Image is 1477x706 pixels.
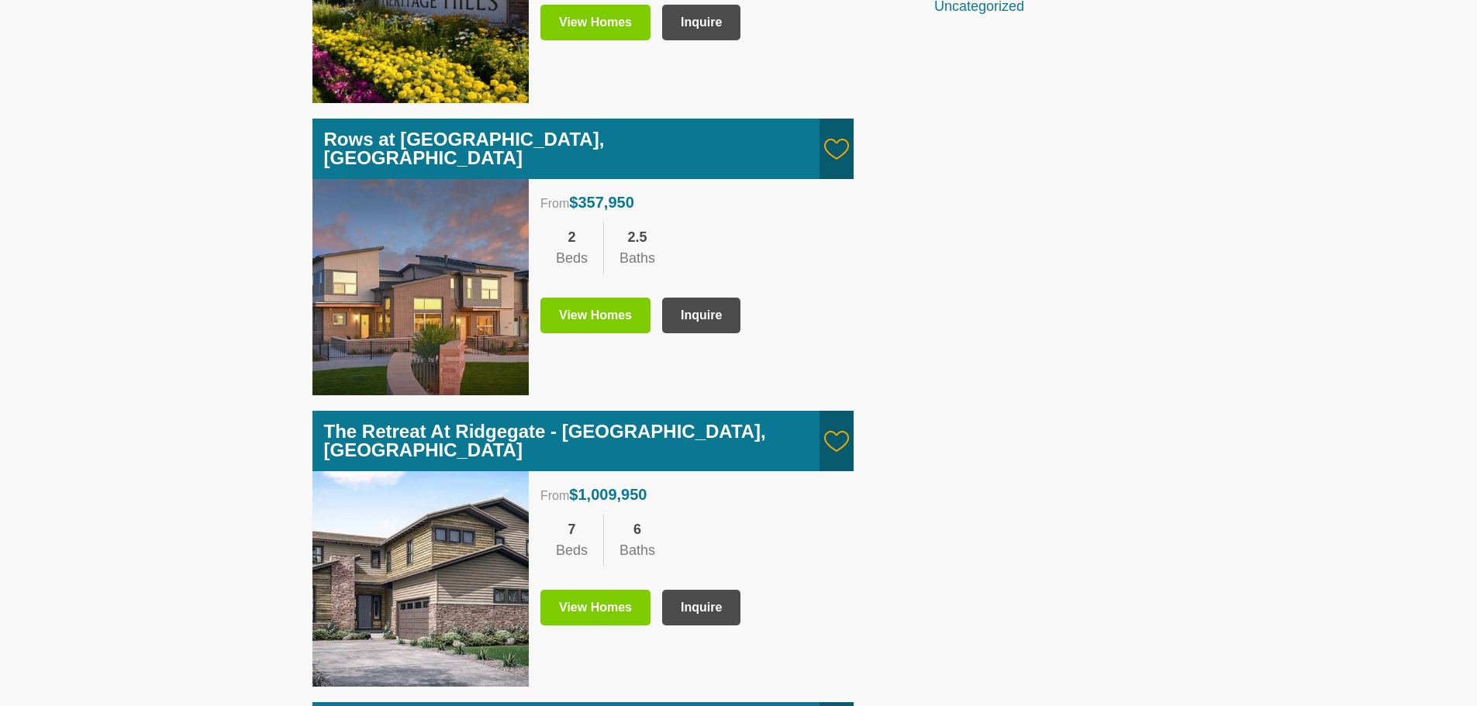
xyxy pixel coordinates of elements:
[540,5,651,40] a: View Homes
[556,248,588,269] div: Beds
[569,194,633,211] span: $357,950
[540,298,651,333] a: View Homes
[540,483,842,506] div: From
[662,5,740,40] button: Inquire
[540,590,651,625] a: View Homes
[619,227,655,248] div: 2.5
[556,227,588,248] div: 2
[662,590,740,625] button: Inquire
[569,486,647,503] span: $1,009,950
[662,298,740,333] button: Inquire
[619,248,655,269] div: Baths
[540,191,842,214] div: From
[324,421,766,460] a: The Retreat At Ridgegate - [GEOGRAPHIC_DATA], [GEOGRAPHIC_DATA]
[556,519,588,540] div: 7
[324,129,605,168] a: Rows at [GEOGRAPHIC_DATA], [GEOGRAPHIC_DATA]
[619,540,655,561] div: Baths
[619,519,655,540] div: 6
[556,540,588,561] div: Beds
